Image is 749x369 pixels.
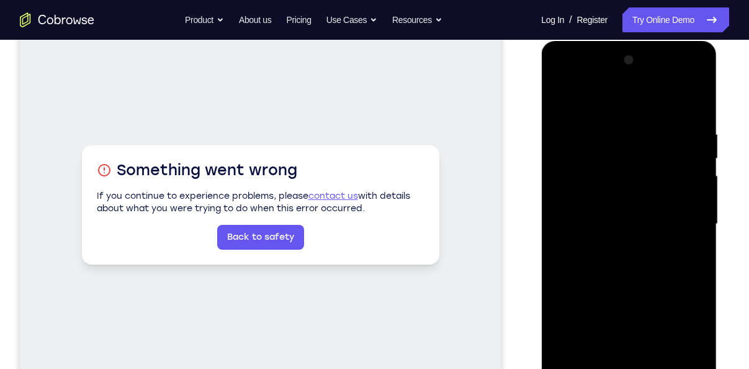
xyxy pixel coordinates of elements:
[286,7,311,32] a: Pricing
[77,193,405,218] p: If you continue to experience problems, please with details about what you were trying to do when...
[622,7,729,32] a: Try Online Demo
[392,7,442,32] button: Resources
[20,12,94,27] a: Go to the home page
[197,228,284,253] a: Back to safety
[239,7,271,32] a: About us
[289,194,338,204] a: contact us
[541,7,564,32] a: Log In
[326,7,377,32] button: Use Cases
[577,7,608,32] a: Register
[185,7,224,32] button: Product
[569,12,572,27] span: /
[77,163,405,183] h1: Something went wrong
